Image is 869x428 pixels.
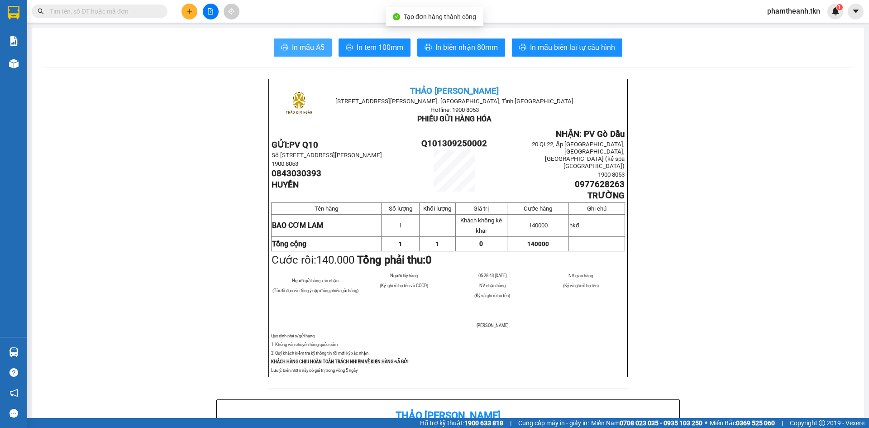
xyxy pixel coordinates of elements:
[420,418,503,428] span: Hỗ trợ kỹ thuật:
[292,278,339,283] span: Người gửi hàng xác nhận
[272,288,358,293] span: (Tôi đã đọc và đồng ý nộp đúng phiếu gửi hàng)
[519,43,526,52] span: printer
[315,205,338,212] span: Tên hàng
[425,43,432,52] span: printer
[529,222,548,229] span: 140000
[271,342,338,347] span: 1. Không vân chuyển hàng quốc cấm
[512,38,622,57] button: printerIn mẫu biên lai tự cấu hình
[710,418,775,428] span: Miền Bắc
[272,140,318,150] strong: GỬI:
[9,36,19,46] img: solution-icon
[396,410,501,421] b: Thảo [PERSON_NAME]
[9,59,19,68] img: warehouse-icon
[435,42,498,53] span: In biên nhận 80mm
[277,82,321,127] img: logo
[393,13,400,20] span: check-circle
[272,221,323,230] span: BAO CƠM LAM
[10,368,18,377] span: question-circle
[390,273,418,278] span: Người lấy hàng
[575,179,625,189] span: 0977628263
[404,13,476,20] span: Tạo đơn hàng thành công
[274,38,332,57] button: printerIn mẫu A5
[836,4,843,10] sup: 1
[782,418,783,428] span: |
[272,152,382,159] span: Số [STREET_ADDRESS][PERSON_NAME]
[417,38,505,57] button: printerIn biên nhận 80mm
[568,273,593,278] span: NV giao hàng
[460,217,502,234] span: Khách không kê khai
[335,98,573,105] span: [STREET_ADDRESS][PERSON_NAME]. [GEOGRAPHIC_DATA], Tỉnh [GEOGRAPHIC_DATA]
[207,8,214,14] span: file-add
[271,359,409,364] strong: KHÁCH HÀNG CHỊU HOÀN TOÀN TRÁCH NHIỆM VỀ KIỆN HÀNG ĐÃ GỬI
[831,7,840,15] img: icon-new-feature
[527,240,549,247] span: 140000
[530,42,615,53] span: In mẫu biên lai tự cấu hình
[9,347,19,357] img: warehouse-icon
[316,254,354,266] span: 140.000
[8,6,19,19] img: logo-vxr
[563,283,599,288] span: (Ký và ghi rõ họ tên)
[399,240,402,247] span: 1
[736,419,775,427] strong: 0369 525 060
[181,4,197,19] button: plus
[272,160,298,167] span: 1900 8053
[598,171,625,178] span: 1900 8053
[380,283,428,288] span: (Ký, ghi rõ họ tên và CCCD)
[852,7,860,15] span: caret-down
[271,351,368,356] span: 2. Quý khách kiểm tra kỹ thông tin rồi mới ký xác nhận
[478,273,506,278] span: 05:28:48 [DATE]
[289,140,318,150] span: PV Q10
[479,240,483,247] span: 0
[423,205,451,212] span: Khối lượng
[50,6,157,16] input: Tìm tên, số ĐT hoặc mã đơn
[430,106,479,113] span: Hotline: 1900 8053
[838,4,841,10] span: 1
[228,8,234,14] span: aim
[281,43,288,52] span: printer
[464,419,503,427] strong: 1900 633 818
[556,129,625,139] span: NHẬN: PV Gò Dầu
[272,168,321,178] span: 0843030393
[203,4,219,19] button: file-add
[10,389,18,397] span: notification
[587,205,606,212] span: Ghi chú
[848,4,864,19] button: caret-down
[760,5,827,17] span: phamtheanh.tkn
[339,38,411,57] button: printerIn tem 100mm
[417,115,492,123] span: PHIẾU GỬI HÀNG HÓA
[425,254,432,266] span: 0
[271,333,315,338] span: Quy định nhận/gửi hàng
[477,323,508,328] span: [PERSON_NAME]
[435,240,439,247] span: 1
[532,141,625,169] span: 20 QL22, Ấp [GEOGRAPHIC_DATA], [GEOGRAPHIC_DATA], [GEOGRAPHIC_DATA] (kế spa [GEOGRAPHIC_DATA])
[591,418,702,428] span: Miền Nam
[357,254,432,266] strong: Tổng phải thu:
[271,368,358,373] span: Lưu ý: biên nhận này có giá trị trong vòng 5 ngày
[705,421,707,425] span: ⚪️
[474,293,510,298] span: (Ký và ghi rõ họ tên)
[10,409,18,418] span: message
[272,254,432,266] span: Cước rồi:
[510,418,511,428] span: |
[587,191,625,201] span: TRƯỜNG
[357,42,403,53] span: In tem 100mm
[272,240,306,248] strong: Tổng cộng
[186,8,193,14] span: plus
[38,8,44,14] span: search
[819,420,825,426] span: copyright
[410,86,499,96] span: THẢO [PERSON_NAME]
[292,42,325,53] span: In mẫu A5
[473,205,489,212] span: Giá trị
[524,205,552,212] span: Cước hàng
[620,419,702,427] strong: 0708 023 035 - 0935 103 250
[224,4,239,19] button: aim
[272,180,299,190] span: HUYỀN
[389,205,412,212] span: Số lượng
[518,418,589,428] span: Cung cấp máy in - giấy in:
[479,283,506,288] span: NV nhận hàng
[569,222,579,229] span: hkđ
[399,222,402,229] span: 1
[346,43,353,52] span: printer
[421,139,487,149] span: Q101309250002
